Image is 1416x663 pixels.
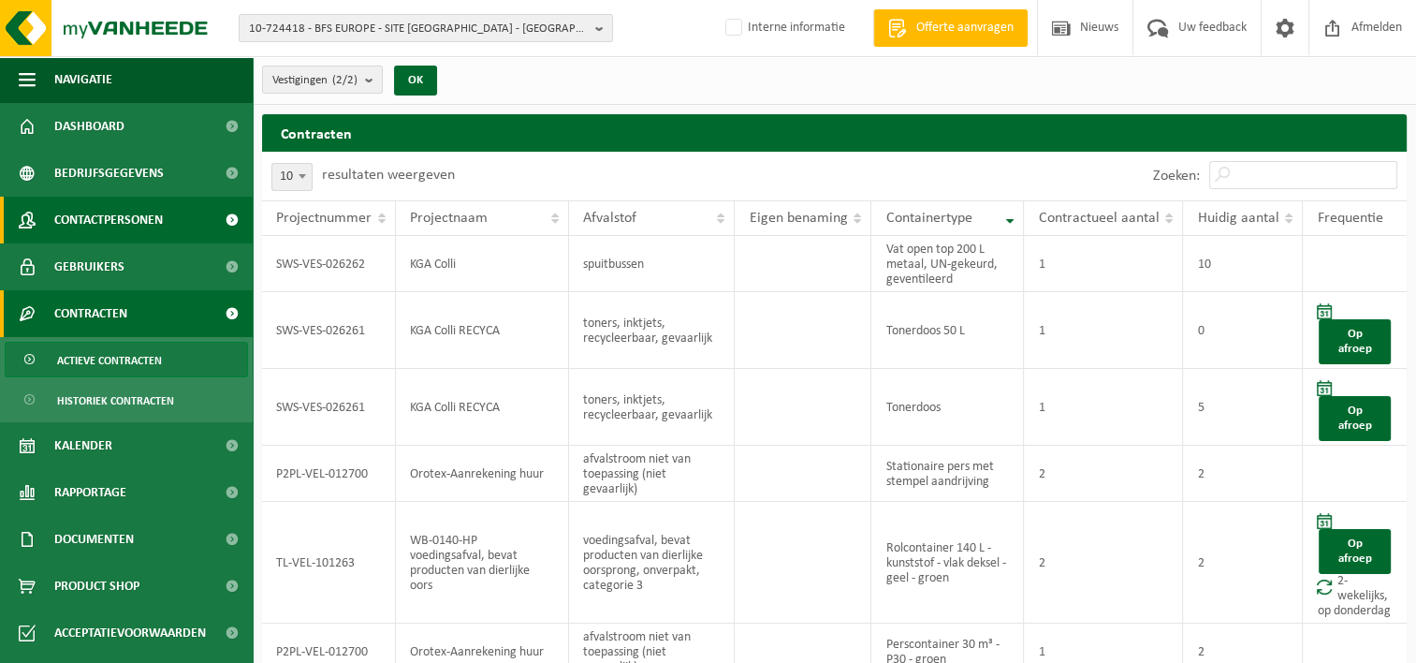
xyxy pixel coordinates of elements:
span: Acceptatievoorwaarden [54,610,206,656]
label: Interne informatie [722,14,845,42]
a: Op afroep [1319,396,1391,441]
span: Kalender [54,422,112,469]
span: Product Shop [54,563,139,610]
td: afvalstroom niet van toepassing (niet gevaarlijk) [569,446,736,502]
td: 2 [1183,446,1303,502]
td: SWS-VES-026261 [262,292,396,369]
td: KGA Colli RECYCA [396,369,569,446]
span: Actieve contracten [57,343,162,378]
td: Rolcontainer 140 L - kunststof - vlak deksel - geel - groen [871,502,1024,624]
td: toners, inktjets, recycleerbaar, gevaarlijk [569,369,736,446]
td: Tonerdoos [871,369,1024,446]
td: voedingsafval, bevat producten van dierlijke oorsprong, onverpakt, categorie 3 [569,502,736,624]
span: 10 [272,164,312,190]
span: Containertype [885,211,971,226]
td: 1 [1024,236,1183,292]
td: KGA Colli RECYCA [396,292,569,369]
a: Op afroep [1319,529,1391,574]
td: P2PL-VEL-012700 [262,446,396,502]
span: Huidig aantal [1197,211,1278,226]
td: Stationaire pers met stempel aandrijving [871,446,1024,502]
span: Frequentie [1317,211,1382,226]
td: 2 [1024,502,1183,624]
td: WB-0140-HP voedingsafval, bevat producten van dierlijke oors [396,502,569,624]
td: 1 [1024,369,1183,446]
td: Tonerdoos 50 L [871,292,1024,369]
td: TL-VEL-101263 [262,502,396,624]
label: resultaten weergeven [322,168,455,183]
span: 10 [271,163,313,191]
td: Vat open top 200 L metaal, UN-gekeurd, geventileerd [871,236,1024,292]
span: Afvalstof [583,211,636,226]
a: Historiek contracten [5,382,248,418]
td: 5 [1183,369,1303,446]
button: OK [394,66,437,96]
td: KGA Colli [396,236,569,292]
td: 2 [1024,446,1183,502]
a: Actieve contracten [5,342,248,377]
span: Rapportage [54,469,126,516]
td: 2-wekelijks, op donderdag [1303,502,1407,624]
td: 10 [1183,236,1303,292]
td: 2 [1183,502,1303,624]
span: Bedrijfsgegevens [54,150,164,197]
a: Op afroep [1319,319,1391,364]
button: 10-724418 - BFS EUROPE - SITE [GEOGRAPHIC_DATA] - [GEOGRAPHIC_DATA] [239,14,613,42]
span: Projectnaam [410,211,488,226]
count: (2/2) [332,74,358,86]
span: Dashboard [54,103,124,150]
span: Navigatie [54,56,112,103]
span: Documenten [54,516,134,563]
span: Eigen benaming [749,211,847,226]
td: SWS-VES-026262 [262,236,396,292]
span: Offerte aanvragen [912,19,1018,37]
button: Vestigingen(2/2) [262,66,383,94]
span: Contactpersonen [54,197,163,243]
span: Projectnummer [276,211,372,226]
td: spuitbussen [569,236,736,292]
h2: Contracten [262,114,1407,151]
a: Offerte aanvragen [873,9,1028,47]
span: Contracten [54,290,127,337]
span: Historiek contracten [57,383,174,419]
span: 10-724418 - BFS EUROPE - SITE [GEOGRAPHIC_DATA] - [GEOGRAPHIC_DATA] [249,15,588,43]
td: toners, inktjets, recycleerbaar, gevaarlijk [569,292,736,369]
span: Contractueel aantal [1038,211,1159,226]
td: SWS-VES-026261 [262,369,396,446]
label: Zoeken: [1153,169,1200,184]
span: Vestigingen [272,66,358,95]
td: 0 [1183,292,1303,369]
td: 1 [1024,292,1183,369]
span: Gebruikers [54,243,124,290]
td: Orotex-Aanrekening huur [396,446,569,502]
